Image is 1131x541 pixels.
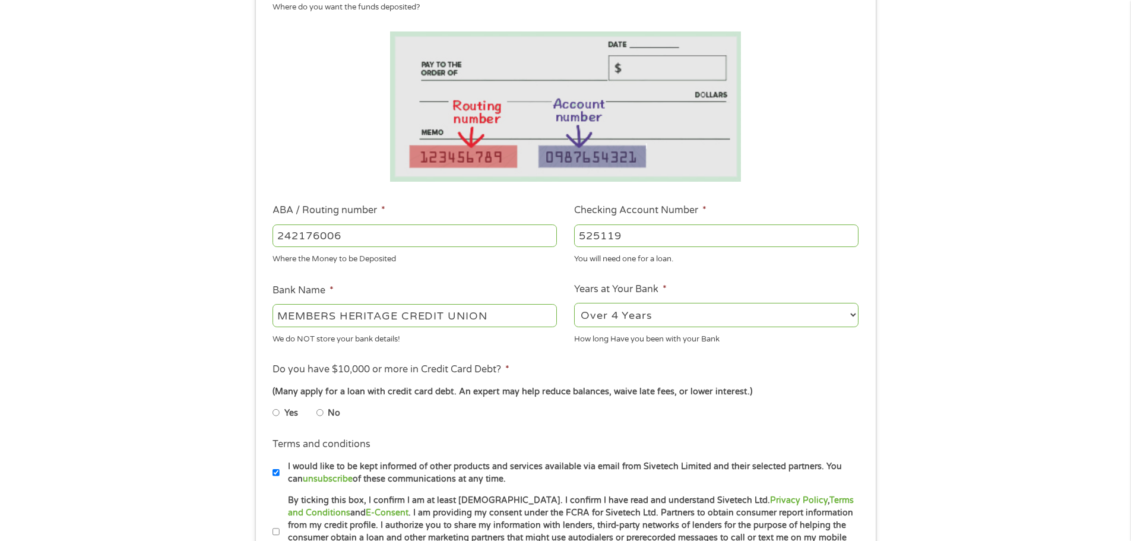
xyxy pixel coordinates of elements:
div: (Many apply for a loan with credit card debt. An expert may help reduce balances, waive late fees... [273,385,858,398]
div: How long Have you been with your Bank [574,329,858,345]
label: ABA / Routing number [273,204,385,217]
a: Privacy Policy [770,495,828,505]
input: 345634636 [574,224,858,247]
label: Bank Name [273,284,334,297]
label: Yes [284,407,298,420]
label: I would like to be kept informed of other products and services available via email from Sivetech... [280,460,862,486]
label: No [328,407,340,420]
div: You will need one for a loan. [574,249,858,265]
a: E-Consent [366,508,408,518]
div: We do NOT store your bank details! [273,329,557,345]
a: Terms and Conditions [288,495,854,518]
label: Checking Account Number [574,204,707,217]
label: Do you have $10,000 or more in Credit Card Debt? [273,363,509,376]
img: Routing number location [390,31,742,182]
a: unsubscribe [303,474,353,484]
div: Where do you want the funds deposited? [273,2,850,14]
label: Years at Your Bank [574,283,667,296]
input: 263177916 [273,224,557,247]
div: Where the Money to be Deposited [273,249,557,265]
label: Terms and conditions [273,438,370,451]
